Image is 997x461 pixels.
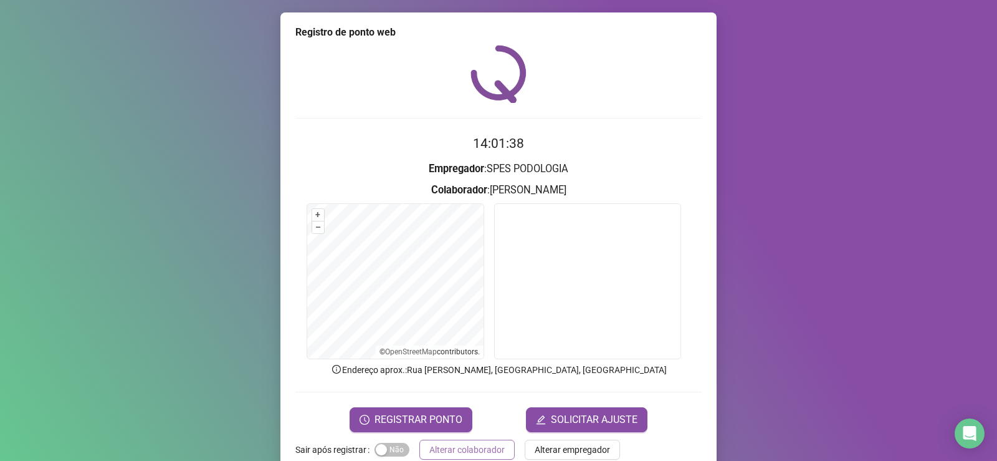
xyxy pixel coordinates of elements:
div: Open Intercom Messenger [955,419,985,449]
button: Alterar empregador [525,440,620,460]
span: Alterar colaborador [429,443,505,457]
h3: : SPES PODOLOGIA [295,161,702,177]
strong: Colaborador [431,184,487,196]
span: info-circle [331,364,342,375]
label: Sair após registrar [295,440,374,460]
button: editSOLICITAR AJUSTE [526,407,647,432]
button: Alterar colaborador [419,440,515,460]
div: Registro de ponto web [295,25,702,40]
span: Alterar empregador [535,443,610,457]
li: © contributors. [379,347,480,356]
span: edit [536,415,546,425]
p: Endereço aprox. : Rua [PERSON_NAME], [GEOGRAPHIC_DATA], [GEOGRAPHIC_DATA] [295,363,702,377]
a: OpenStreetMap [385,347,437,356]
span: clock-circle [360,415,370,425]
button: REGISTRAR PONTO [350,407,472,432]
span: REGISTRAR PONTO [374,412,462,427]
span: SOLICITAR AJUSTE [551,412,637,427]
time: 14:01:38 [473,136,524,151]
button: + [312,209,324,221]
img: QRPoint [470,45,527,103]
h3: : [PERSON_NAME] [295,182,702,198]
button: – [312,221,324,233]
strong: Empregador [429,163,484,175]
